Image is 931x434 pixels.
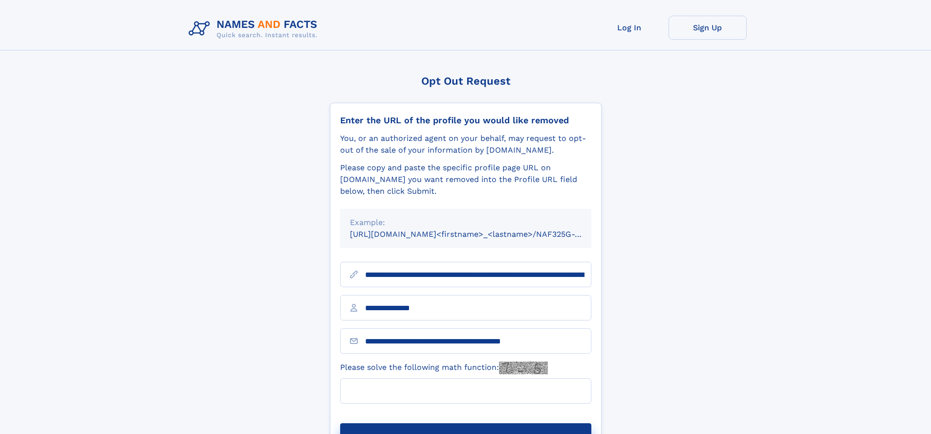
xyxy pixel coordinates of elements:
[590,16,669,40] a: Log In
[669,16,747,40] a: Sign Up
[340,115,591,126] div: Enter the URL of the profile you would like removed
[340,133,591,156] div: You, or an authorized agent on your behalf, may request to opt-out of the sale of your informatio...
[340,162,591,197] div: Please copy and paste the specific profile page URL on [DOMAIN_NAME] you want removed into the Pr...
[330,75,602,87] div: Opt Out Request
[185,16,325,42] img: Logo Names and Facts
[340,362,548,374] label: Please solve the following math function:
[350,217,582,228] div: Example:
[350,229,610,239] small: [URL][DOMAIN_NAME]<firstname>_<lastname>/NAF325G-xxxxxxxx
